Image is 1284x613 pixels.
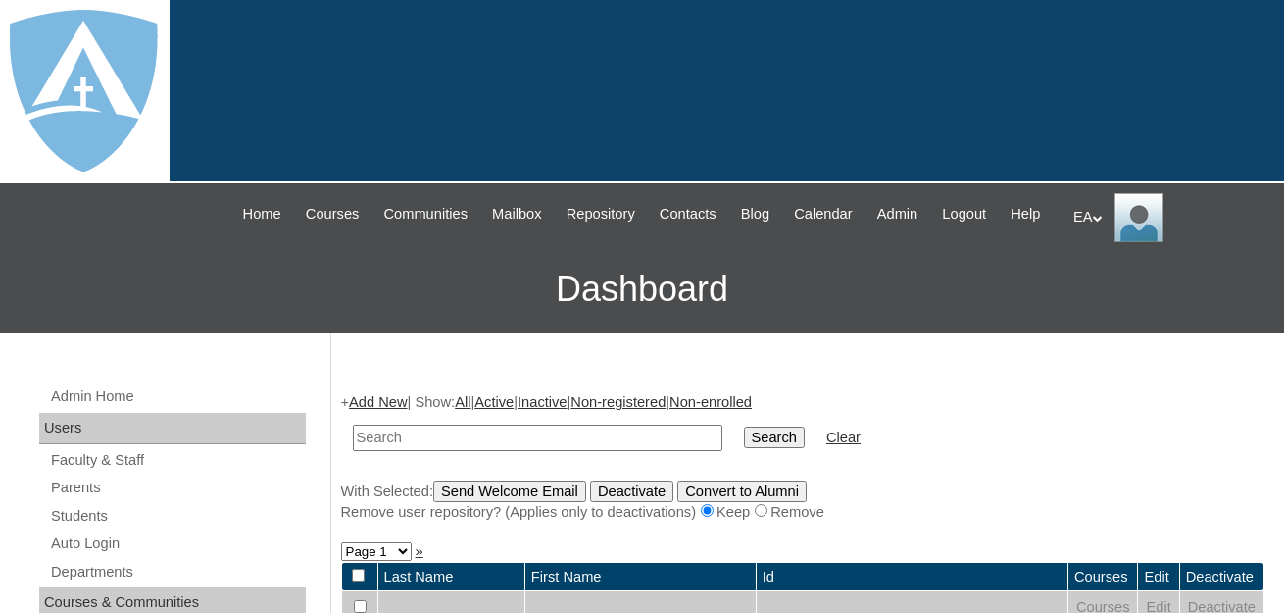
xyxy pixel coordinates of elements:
a: Non-enrolled [669,394,752,410]
span: Blog [741,203,769,226]
a: Logout [932,203,996,226]
a: Repository [557,203,645,226]
a: Communities [373,203,477,226]
input: Search [353,425,722,451]
a: Mailbox [482,203,552,226]
a: Courses [296,203,370,226]
img: EA Administrator [1114,193,1163,242]
a: Faculty & Staff [49,448,306,473]
span: Mailbox [492,203,542,226]
td: Deactivate [1180,563,1263,591]
span: Repository [567,203,635,226]
input: Send Welcome Email [433,481,586,502]
div: Remove user repository? (Applies only to deactivations) Keep Remove [341,502,1265,523]
input: Convert to Alumni [677,481,807,502]
input: Deactivate [590,481,673,502]
span: Home [243,203,281,226]
span: Contacts [660,203,716,226]
a: Calendar [784,203,862,226]
a: Inactive [518,394,568,410]
span: Admin [877,203,918,226]
a: Blog [731,203,779,226]
span: Courses [306,203,360,226]
div: With Selected: [341,481,1265,523]
a: Admin Home [49,384,306,409]
a: Active [474,394,514,410]
div: + | Show: | | | | [341,392,1265,522]
a: Auto Login [49,532,306,556]
span: Logout [942,203,986,226]
a: Contacts [650,203,726,226]
a: Help [1001,203,1050,226]
img: logo-white.png [10,10,158,172]
a: Non-registered [570,394,666,410]
a: Departments [49,560,306,585]
td: Edit [1138,563,1178,591]
a: Add New [349,394,407,410]
a: Parents [49,476,306,500]
a: All [455,394,470,410]
div: Users [39,413,306,444]
a: Clear [826,430,861,445]
span: Communities [383,203,468,226]
a: » [416,543,423,559]
input: Search [744,427,805,448]
td: Id [757,563,1067,591]
td: Courses [1068,563,1138,591]
span: Calendar [794,203,852,226]
td: Last Name [378,563,524,591]
td: First Name [525,563,756,591]
div: EA [1073,193,1264,242]
a: Students [49,504,306,529]
a: Admin [867,203,928,226]
span: Help [1011,203,1040,226]
h3: Dashboard [10,245,1274,333]
a: Home [233,203,291,226]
